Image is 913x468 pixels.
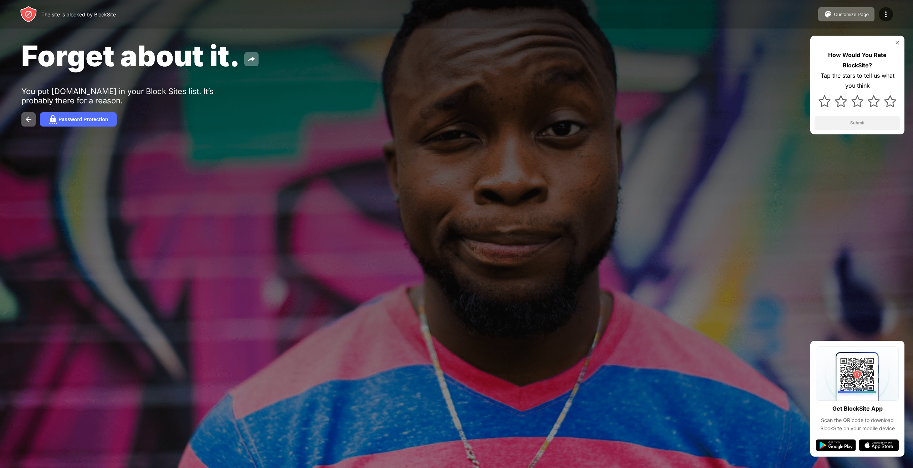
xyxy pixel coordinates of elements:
div: Tap the stars to tell us what you think [815,71,900,91]
img: star.svg [868,95,880,107]
img: share.svg [247,55,256,63]
img: app-store.svg [859,439,899,451]
img: star.svg [851,95,863,107]
img: header-logo.svg [20,6,37,23]
img: star.svg [835,95,847,107]
div: How Would You Rate BlockSite? [815,50,900,71]
button: Password Protection [40,112,117,127]
img: pallet.svg [824,10,832,19]
div: Get BlockSite App [832,403,883,414]
img: menu-icon.svg [882,10,890,19]
img: star.svg [884,95,896,107]
span: Forget about it. [21,38,240,73]
button: Customize Page [818,7,874,21]
div: Customize Page [834,12,869,17]
img: qrcode.svg [816,346,899,401]
button: Submit [815,116,900,130]
div: You put [DOMAIN_NAME] in your Block Sites list. It’s probably there for a reason. [21,87,242,105]
img: back.svg [24,115,33,124]
img: password.svg [49,115,57,124]
div: Password Protection [58,117,108,122]
img: star.svg [818,95,831,107]
div: Scan the QR code to download BlockSite on your mobile device [816,416,899,432]
img: google-play.svg [816,439,856,451]
img: rate-us-close.svg [894,40,900,46]
div: The site is blocked by BlockSite [41,11,116,17]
